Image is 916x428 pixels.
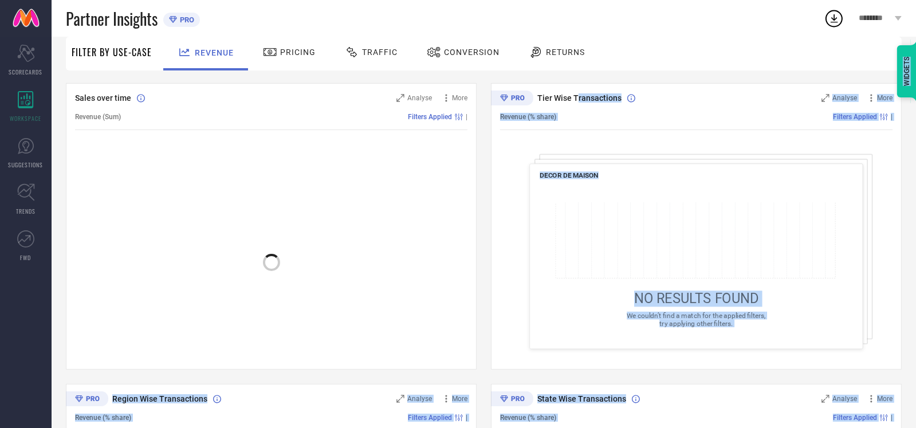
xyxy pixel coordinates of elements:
span: | [891,414,893,422]
div: Premium [491,391,533,409]
span: Analyse [832,94,857,102]
span: PRO [177,15,194,24]
span: Analyse [407,395,432,403]
span: | [466,113,467,121]
svg: Zoom [821,395,829,403]
span: SUGGESTIONS [9,160,44,169]
span: | [891,113,893,121]
span: SCORECARDS [9,68,43,76]
span: | [466,414,467,422]
span: Filters Applied [408,113,452,121]
span: Conversion [444,48,500,57]
span: Filters Applied [833,113,877,121]
span: Revenue (% share) [500,414,556,422]
span: Revenue (% share) [500,113,556,121]
div: Open download list [824,8,844,29]
span: Analyse [407,94,432,102]
span: WORKSPACE [10,114,42,123]
span: TRENDS [16,207,36,215]
span: More [877,395,893,403]
div: Premium [66,391,108,409]
svg: Zoom [821,94,829,102]
span: FWD [21,253,32,262]
span: Pricing [280,48,316,57]
div: Premium [491,91,533,108]
span: Filters Applied [833,414,877,422]
span: Filters Applied [408,414,452,422]
span: Tier Wise Transactions [537,93,622,103]
span: More [877,94,893,102]
span: Revenue (Sum) [75,113,121,121]
span: State Wise Transactions [537,394,626,403]
span: Sales over time [75,93,131,103]
span: NO RESULTS FOUND [634,291,759,307]
span: Filter By Use-Case [72,45,152,59]
span: Traffic [362,48,398,57]
span: Returns [546,48,585,57]
span: More [452,94,467,102]
span: Partner Insights [66,7,158,30]
span: DECOR DE MAISON [540,171,599,179]
span: More [452,395,467,403]
svg: Zoom [396,94,404,102]
span: We couldn’t find a match for the applied filters, try applying other filters. [627,312,765,327]
span: Analyse [832,395,857,403]
span: Revenue (% share) [75,414,131,422]
svg: Zoom [396,395,404,403]
span: Region Wise Transactions [112,394,207,403]
span: Revenue [195,48,234,57]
